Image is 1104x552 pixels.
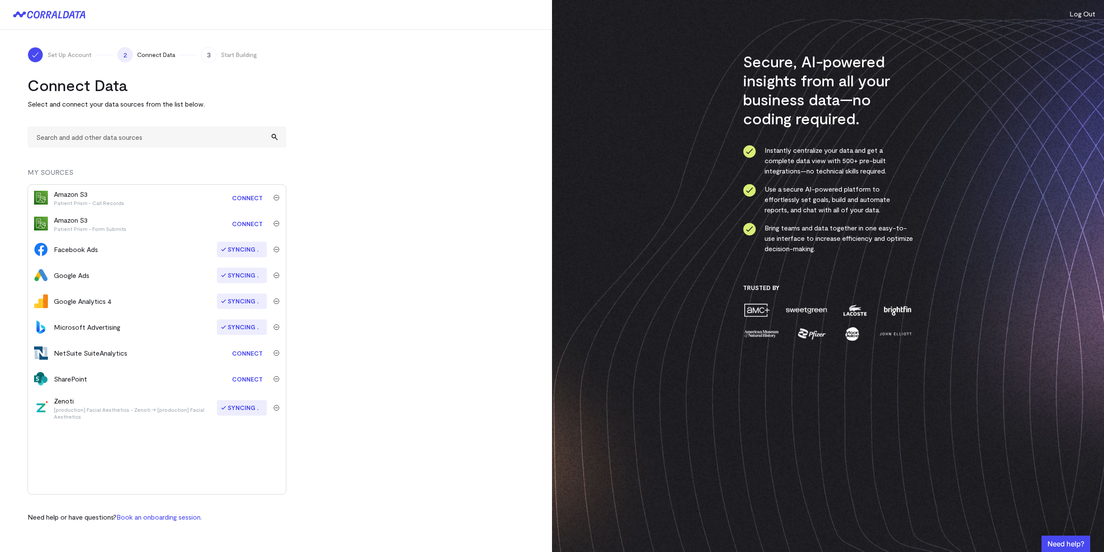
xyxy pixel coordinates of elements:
span: Syncing [217,293,267,309]
img: ico-check-circle-4b19435c.svg [743,145,756,158]
span: 2 [117,47,133,63]
span: Syncing [217,400,267,416]
img: netsuite_suiteanalytics-bd0449f9.svg [34,346,48,360]
img: share_point-5b472252.svg [34,372,48,386]
button: Log Out [1069,9,1095,19]
h3: Secure, AI-powered insights from all your business data—no coding required. [743,52,913,128]
img: ico-check-white-5ff98cb1.svg [31,50,40,59]
p: Patient Prism - Call Records [54,199,124,206]
li: Bring teams and data together in one easy-to-use interface to increase efficiency and optimize de... [743,223,913,254]
p: Need help or have questions? [28,512,202,522]
span: Connect Data [137,50,175,59]
p: Patient Prism - Form Submits [54,225,126,232]
img: lacoste-7a6b0538.png [842,303,868,318]
img: trash-40e54a27.svg [273,221,279,227]
a: Connect [228,190,267,206]
img: trash-40e54a27.svg [273,246,279,252]
img: john-elliott-25751c40.png [878,326,913,341]
h2: Connect Data [28,76,286,95]
img: trash-40e54a27.svg [273,405,279,411]
img: google_analytics_4-4ee20295.svg [34,294,48,308]
img: bingads-f64eff47.svg [34,320,48,334]
img: zenoti-2086f9c1.png [34,401,48,415]
a: Connect [228,371,267,387]
img: trash-40e54a27.svg [273,272,279,278]
a: Connect [228,345,267,361]
img: trash-40e54a27.svg [273,195,279,201]
img: brightfin-a251e171.png [882,303,913,318]
div: Facebook Ads [54,244,98,255]
div: Google Ads [54,270,89,281]
img: ico-check-circle-4b19435c.svg [743,184,756,197]
img: pfizer-e137f5fc.png [797,326,827,341]
a: Connect [228,216,267,232]
a: Book an onboarding session. [116,513,202,521]
img: facebook_ads-56946ca1.svg [34,243,48,256]
span: Syncing [217,268,267,283]
img: trash-40e54a27.svg [273,376,279,382]
div: SharePoint [54,374,87,384]
img: moon-juice-c312e729.png [844,326,861,341]
div: Zenoti [54,396,214,420]
img: trash-40e54a27.svg [273,350,279,356]
div: Microsoft Advertising [54,322,120,332]
span: Syncing [217,319,267,335]
li: Instantly centralize your data and get a complete data view with 500+ pre-built integrations—no t... [743,145,913,176]
img: trash-40e54a27.svg [273,298,279,304]
img: s3-704c6b6c.svg [34,217,48,230]
img: amnh-5afada46.png [743,326,780,341]
img: trash-40e54a27.svg [273,324,279,330]
div: Amazon S3 [54,189,124,206]
img: s3-704c6b6c.svg [34,191,48,205]
img: google_ads-c8121f33.png [34,268,48,282]
div: Google Analytics 4 [54,296,112,306]
span: Syncing [217,242,267,257]
img: amc-0b11a8f1.png [743,303,771,318]
span: Set Up Account [47,50,91,59]
div: NetSuite SuiteAnalytics [54,348,127,358]
img: ico-check-circle-4b19435c.svg [743,223,756,236]
span: Start Building [221,50,257,59]
div: MY SOURCES [28,167,286,184]
li: Use a secure AI-powered platform to effortlessly set goals, build and automate reports, and chat ... [743,184,913,215]
input: Search and add other data sources [28,126,286,148]
img: sweetgreen-1d1fb32c.png [785,303,828,318]
div: Amazon S3 [54,215,126,232]
p: [production] Facial Aesthetics - Zenoti → [production] Facial Aesthetics [54,406,214,420]
h3: Trusted By [743,284,913,292]
p: Select and connect your data sources from the list below. [28,99,286,109]
span: 3 [201,47,216,63]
